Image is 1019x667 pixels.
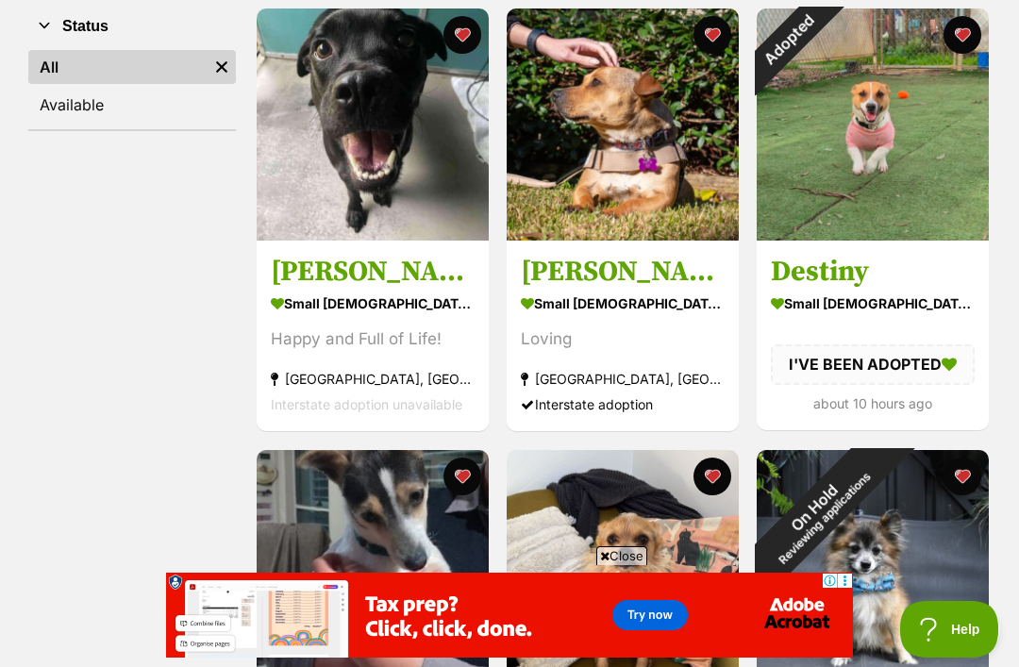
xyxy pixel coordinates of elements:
[944,16,981,54] button: favourite
[507,241,739,432] a: [PERSON_NAME] small [DEMOGRAPHIC_DATA] Dog Loving [GEOGRAPHIC_DATA], [GEOGRAPHIC_DATA] Interstate...
[771,391,975,416] div: about 10 hours ago
[257,241,489,432] a: [PERSON_NAME] small [DEMOGRAPHIC_DATA] Dog Happy and Full of Life! [GEOGRAPHIC_DATA], [GEOGRAPHIC...
[715,408,924,616] div: On Hold
[28,88,236,122] a: Available
[443,16,481,54] button: favourite
[944,458,981,495] button: favourite
[271,367,475,392] div: [GEOGRAPHIC_DATA], [GEOGRAPHIC_DATA]
[271,397,462,413] span: Interstate adoption unavailable
[521,291,725,318] div: small [DEMOGRAPHIC_DATA] Dog
[757,8,989,241] img: Destiny
[443,458,481,495] button: favourite
[521,255,725,291] h3: [PERSON_NAME]
[771,345,975,385] div: I'VE BEEN ADOPTED
[507,8,739,241] img: Porter
[271,291,475,318] div: small [DEMOGRAPHIC_DATA] Dog
[900,601,1000,658] iframe: Help Scout Beacon - Open
[757,225,989,244] a: Adopted
[777,470,874,567] span: Reviewing applications
[208,50,236,84] a: Remove filter
[28,46,236,129] div: Status
[771,255,975,291] h3: Destiny
[166,573,853,658] iframe: Advertisement
[521,392,725,418] div: Interstate adoption
[271,255,475,291] h3: [PERSON_NAME]
[2,2,17,17] img: consumer-privacy-logo.png
[28,50,208,84] a: All
[521,327,725,353] div: Loving
[757,241,989,430] a: Destiny small [DEMOGRAPHIC_DATA] Dog I'VE BEEN ADOPTED about 10 hours ago favourite
[257,8,489,241] img: Marge
[521,367,725,392] div: [GEOGRAPHIC_DATA], [GEOGRAPHIC_DATA]
[271,327,475,353] div: Happy and Full of Life!
[28,14,236,39] button: Status
[771,291,975,318] div: small [DEMOGRAPHIC_DATA] Dog
[596,546,647,565] span: Close
[693,458,731,495] button: favourite
[693,16,731,54] button: favourite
